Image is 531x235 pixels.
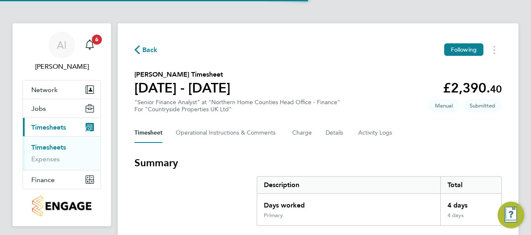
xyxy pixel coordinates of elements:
span: AI [57,40,67,50]
span: Jobs [31,105,46,112]
div: "Senior Finance Analyst" at "Northern Home Counties Head Office - Finance" [134,99,340,113]
h2: [PERSON_NAME] Timesheet [134,70,230,80]
div: Timesheets [23,136,101,170]
span: Network [31,86,58,94]
app-decimal: £2,390. [443,80,502,96]
div: For "Countryside Properties UK Ltd" [134,106,340,113]
button: Finance [23,170,101,189]
span: 6 [92,35,102,45]
div: 4 days [440,212,501,225]
div: 4 days [440,194,501,212]
div: Days worked [257,194,440,212]
button: Details [326,123,345,143]
span: Following [451,46,477,53]
div: Total [440,177,501,193]
button: Network [23,80,101,99]
span: 40 [490,83,502,95]
div: Description [257,177,440,193]
a: 6 [81,32,98,58]
div: Primary [264,212,283,219]
a: Expenses [31,155,60,163]
a: Go to home page [23,196,101,216]
button: Charge [292,123,312,143]
button: Back [134,45,158,55]
img: countryside-properties-logo-retina.png [32,196,91,216]
h3: Summary [134,156,502,170]
button: Timesheets Menu [487,43,502,56]
button: Following [444,43,483,56]
nav: Main navigation [13,23,111,226]
button: Activity Logs [358,123,393,143]
span: This timesheet is Submitted. [463,99,502,112]
span: This timesheet was manually created. [428,99,460,112]
button: Timesheets [23,118,101,136]
span: Timesheets [31,123,66,131]
button: Jobs [23,99,101,117]
span: Back [142,45,158,55]
button: Engage Resource Center [498,202,524,228]
button: Operational Instructions & Comments [176,123,279,143]
div: Summary [257,176,502,226]
a: Timesheets [31,143,66,151]
h1: [DATE] - [DATE] [134,80,230,96]
button: Timesheet [134,123,162,143]
span: Amy Ingram [23,62,101,72]
span: Finance [31,176,55,184]
a: AI[PERSON_NAME] [23,32,101,72]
